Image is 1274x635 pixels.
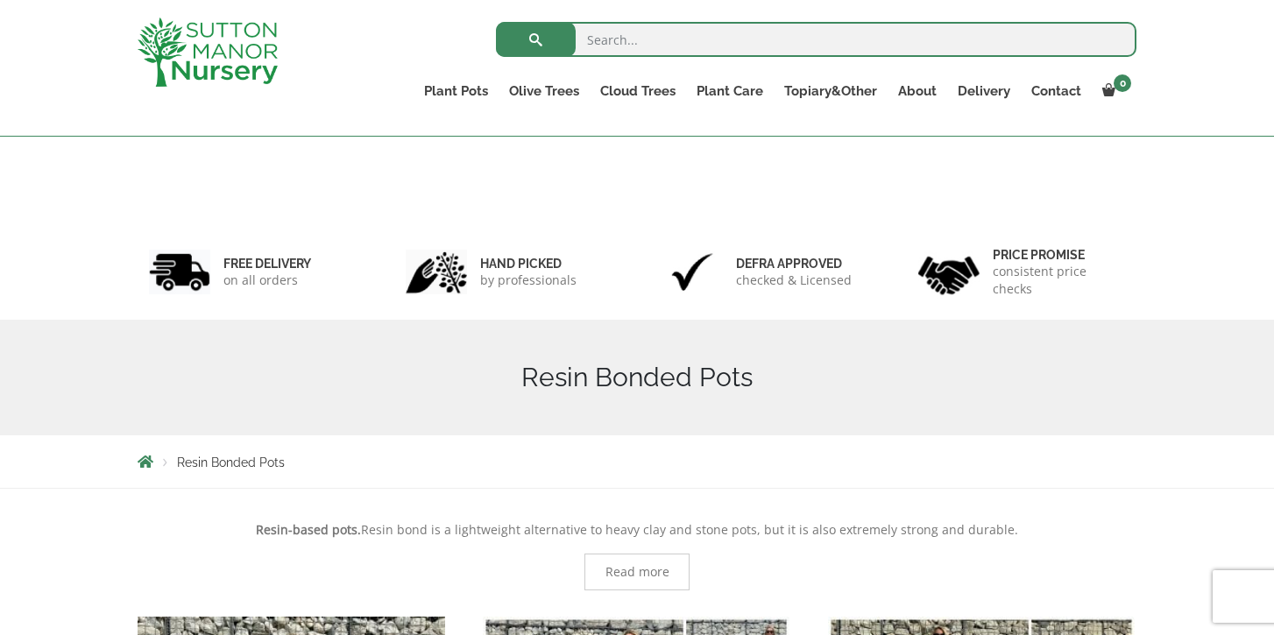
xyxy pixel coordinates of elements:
[918,245,980,299] img: 4.jpg
[888,79,947,103] a: About
[736,272,852,289] p: checked & Licensed
[138,519,1136,540] p: Resin bond is a lightweight alternative to heavy clay and stone pots, but it is also extremely st...
[947,79,1021,103] a: Delivery
[1114,74,1131,92] span: 0
[590,79,686,103] a: Cloud Trees
[256,521,361,538] strong: Resin-based pots.
[223,256,311,272] h6: FREE DELIVERY
[480,272,577,289] p: by professionals
[406,250,467,294] img: 2.jpg
[774,79,888,103] a: Topiary&Other
[1021,79,1092,103] a: Contact
[605,566,669,578] span: Read more
[686,79,774,103] a: Plant Care
[480,256,577,272] h6: hand picked
[149,250,210,294] img: 1.jpg
[662,250,723,294] img: 3.jpg
[993,263,1126,298] p: consistent price checks
[736,256,852,272] h6: Defra approved
[496,22,1136,57] input: Search...
[223,272,311,289] p: on all orders
[138,362,1136,393] h1: Resin Bonded Pots
[1092,79,1136,103] a: 0
[138,18,278,87] img: logo
[993,247,1126,263] h6: Price promise
[177,455,285,469] span: Resin Bonded Pots
[138,455,1136,469] nav: Breadcrumbs
[499,79,590,103] a: Olive Trees
[414,79,499,103] a: Plant Pots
